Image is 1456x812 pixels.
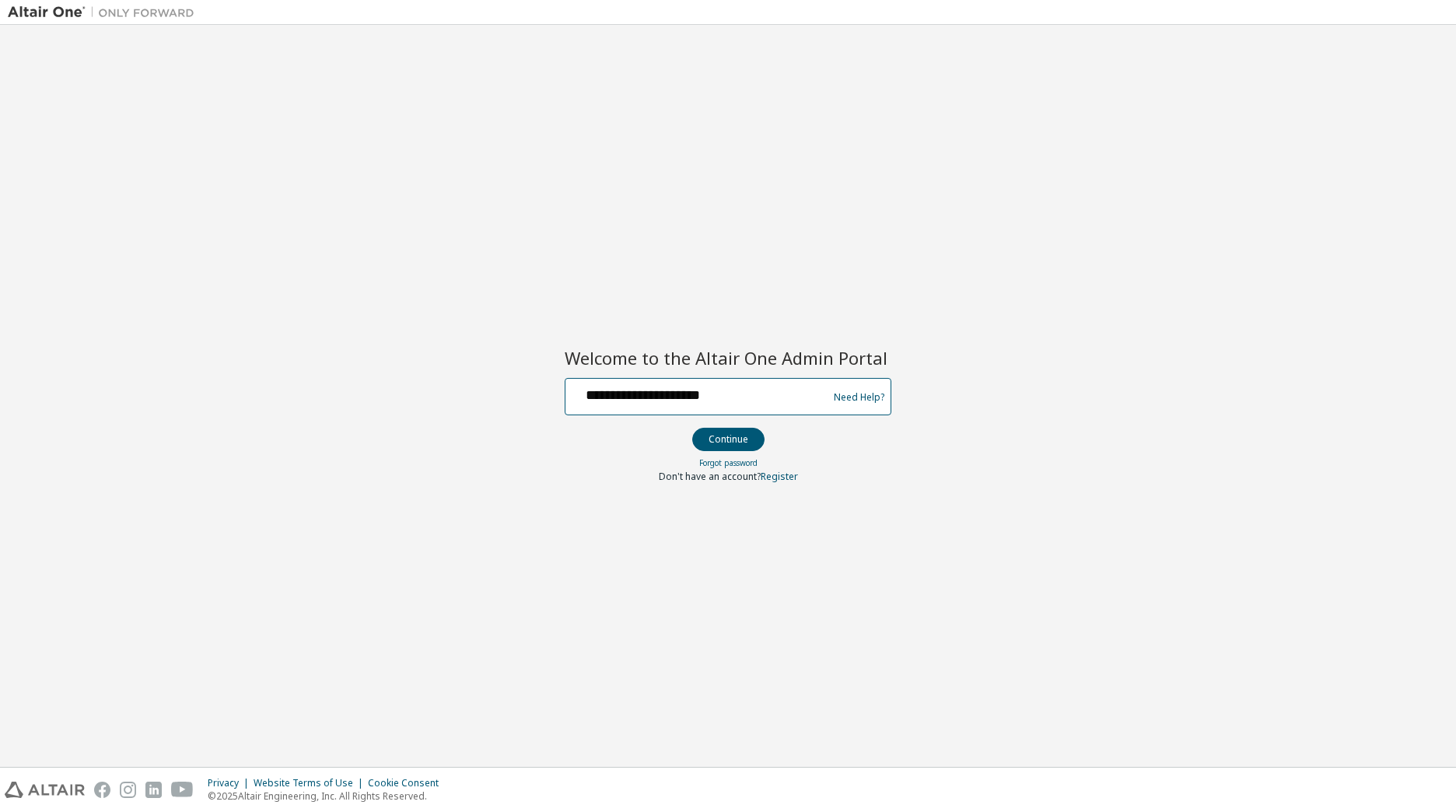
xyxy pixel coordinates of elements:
[368,777,448,789] div: Cookie Consent
[5,782,85,798] img: altair_logo.svg
[171,782,194,798] img: youtube.svg
[761,470,798,483] a: Register
[692,428,765,451] button: Continue
[254,777,368,789] div: Website Terms of Use
[565,347,891,369] h2: Welcome to the Altair One Admin Portal
[94,782,110,798] img: facebook.svg
[120,782,136,798] img: instagram.svg
[145,782,162,798] img: linkedin.svg
[208,789,448,803] p: © 2025 Altair Engineering, Inc. All Rights Reserved.
[8,5,202,20] img: Altair One
[659,470,761,483] span: Don't have an account?
[208,777,254,789] div: Privacy
[699,457,758,468] a: Forgot password
[834,397,884,397] a: Need Help?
